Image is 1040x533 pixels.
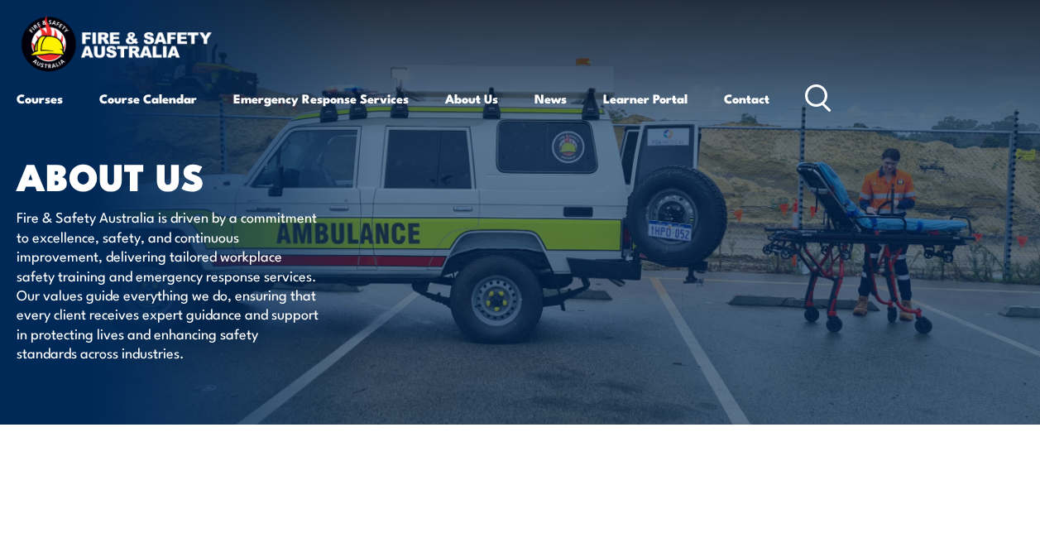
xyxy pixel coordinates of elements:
[99,79,197,118] a: Course Calendar
[445,79,498,118] a: About Us
[233,79,409,118] a: Emergency Response Services
[534,79,567,118] a: News
[603,79,688,118] a: Learner Portal
[17,79,63,118] a: Courses
[17,159,425,191] h1: About Us
[17,207,319,362] p: Fire & Safety Australia is driven by a commitment to excellence, safety, and continuous improveme...
[724,79,769,118] a: Contact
